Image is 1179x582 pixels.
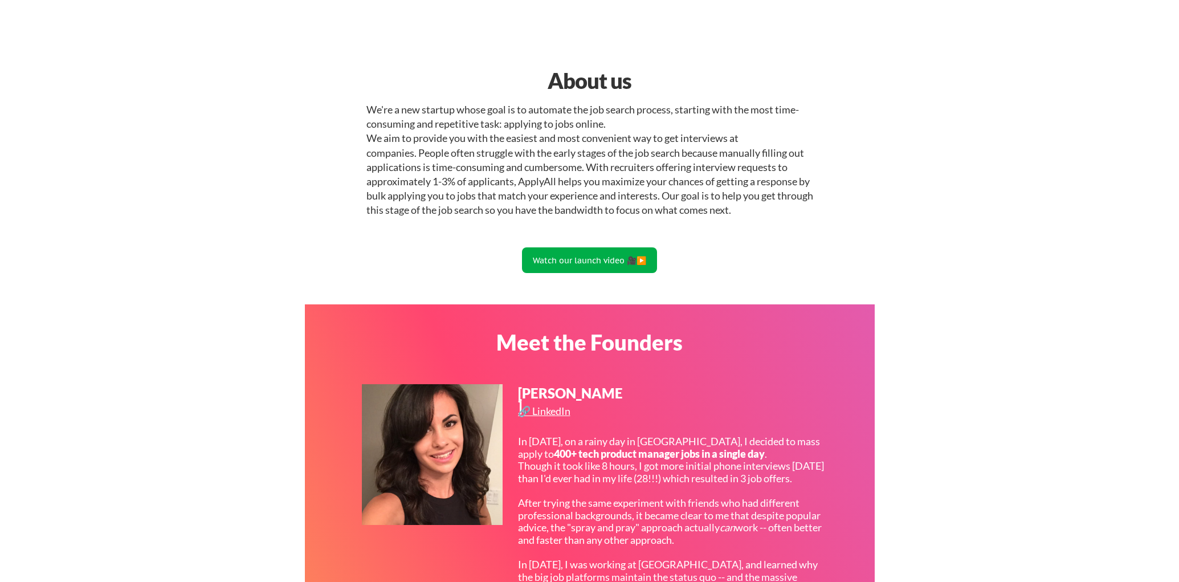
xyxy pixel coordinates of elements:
[554,447,765,460] strong: 400+ tech product manager jobs in a single day
[720,521,735,534] em: can
[518,386,624,414] div: [PERSON_NAME]
[443,331,736,353] div: Meet the Founders
[443,64,736,97] div: About us
[518,406,573,420] a: 🔗 LinkedIn
[518,406,573,416] div: 🔗 LinkedIn
[522,247,657,273] button: Watch our launch video 🎥▶️
[366,103,813,218] div: We're a new startup whose goal is to automate the job search process, starting with the most time...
